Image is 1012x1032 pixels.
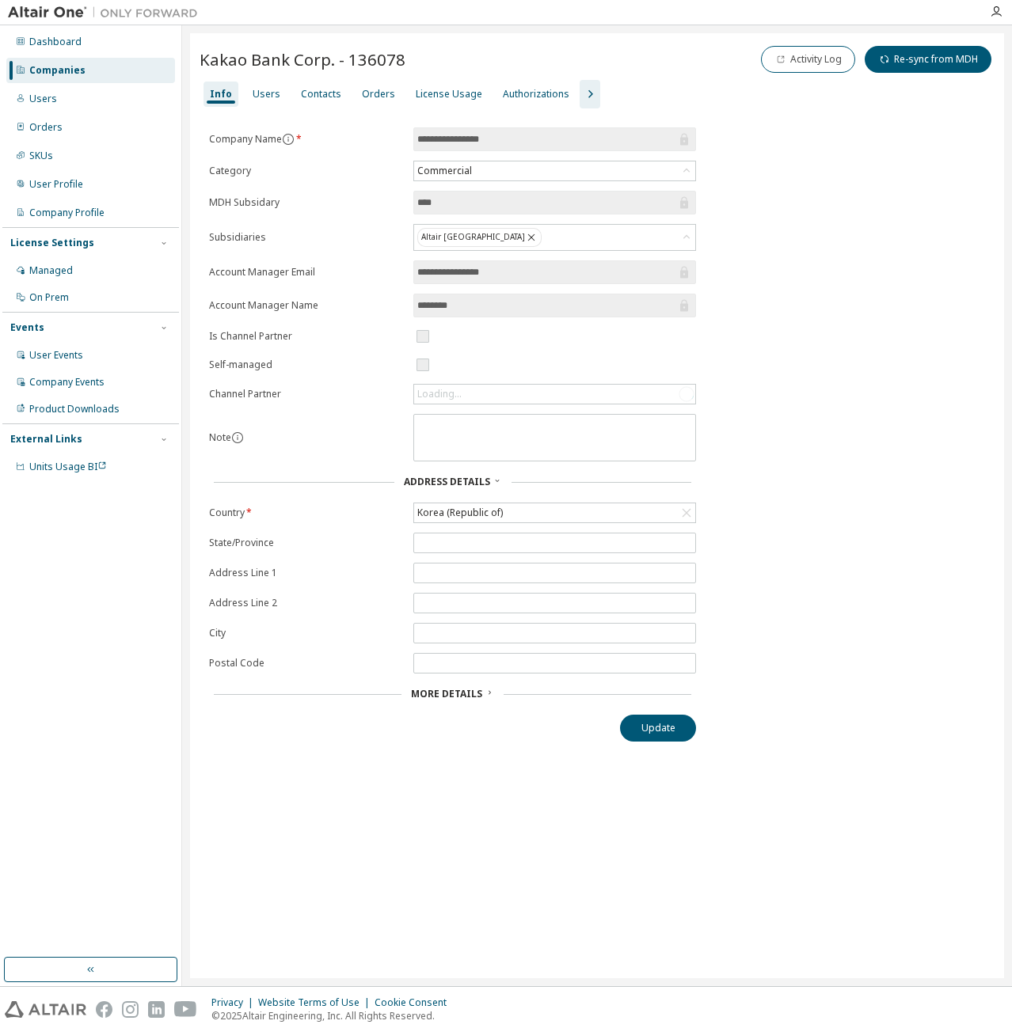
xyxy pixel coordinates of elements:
[29,376,105,389] div: Company Events
[417,388,462,400] div: Loading...
[209,266,404,279] label: Account Manager Email
[414,503,695,522] div: Korea (Republic of)
[210,88,232,101] div: Info
[10,433,82,446] div: External Links
[29,121,63,134] div: Orders
[209,627,404,639] label: City
[29,349,83,362] div: User Events
[29,264,73,277] div: Managed
[620,715,696,742] button: Update
[29,64,86,77] div: Companies
[253,88,280,101] div: Users
[29,403,120,415] div: Product Downloads
[415,504,505,522] div: Korea (Republic of)
[414,385,695,404] div: Loading...
[209,431,231,444] label: Note
[211,996,258,1009] div: Privacy
[362,88,395,101] div: Orders
[209,537,404,549] label: State/Province
[209,359,404,371] label: Self-managed
[29,36,82,48] div: Dashboard
[200,48,405,70] span: Kakao Bank Corp. - 136078
[209,657,404,670] label: Postal Code
[10,321,44,334] div: Events
[29,207,105,219] div: Company Profile
[29,150,53,162] div: SKUs
[761,46,855,73] button: Activity Log
[503,88,569,101] div: Authorizations
[404,475,490,488] span: Address Details
[209,388,404,400] label: Channel Partner
[375,996,456,1009] div: Cookie Consent
[231,431,244,444] button: information
[29,178,83,191] div: User Profile
[8,5,206,21] img: Altair One
[415,162,474,180] div: Commercial
[301,88,341,101] div: Contacts
[29,291,69,304] div: On Prem
[209,597,404,609] label: Address Line 2
[10,237,94,249] div: License Settings
[122,1001,139,1018] img: instagram.svg
[416,88,482,101] div: License Usage
[29,93,57,105] div: Users
[29,460,107,473] span: Units Usage BI
[211,1009,456,1023] p: © 2025 Altair Engineering, Inc. All Rights Reserved.
[209,507,404,519] label: Country
[414,161,695,180] div: Commercial
[96,1001,112,1018] img: facebook.svg
[174,1001,197,1018] img: youtube.svg
[865,46,991,73] button: Re-sync from MDH
[5,1001,86,1018] img: altair_logo.svg
[411,687,482,700] span: More Details
[209,133,404,146] label: Company Name
[148,1001,165,1018] img: linkedin.svg
[417,228,542,247] div: Altair [GEOGRAPHIC_DATA]
[209,330,404,343] label: Is Channel Partner
[282,133,295,146] button: information
[209,165,404,177] label: Category
[209,231,404,244] label: Subsidiaries
[209,196,404,209] label: MDH Subsidary
[414,225,695,250] div: Altair [GEOGRAPHIC_DATA]
[209,567,404,579] label: Address Line 1
[258,996,375,1009] div: Website Terms of Use
[209,299,404,312] label: Account Manager Name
